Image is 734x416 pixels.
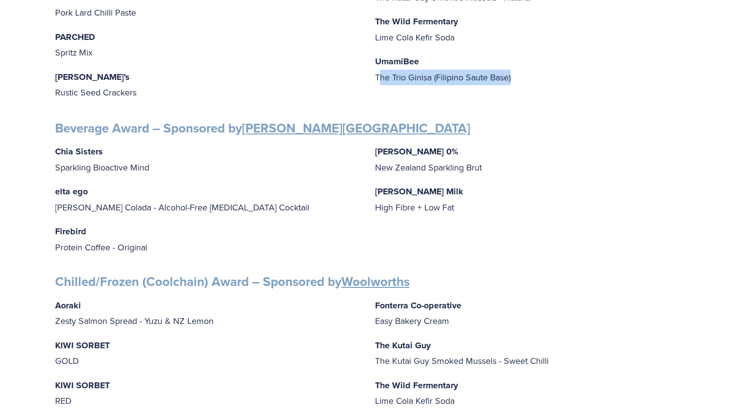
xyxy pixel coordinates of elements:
[55,338,359,369] p: GOLD
[375,145,458,158] strong: [PERSON_NAME] 0%
[55,299,81,312] strong: Aoraki
[55,31,95,43] strong: PARCHED
[55,378,359,409] p: RED
[55,29,359,60] p: Spritz Mix
[375,54,679,85] p: The Trio Ginisa (Filipino Saute Base)
[55,71,130,83] strong: [PERSON_NAME]'s
[55,184,359,215] p: [PERSON_NAME] Colada - Alcohol-Free [MEDICAL_DATA] Cocktail
[55,119,470,137] strong: Beverage Award – Sponsored by
[375,378,679,409] p: Lime Cola Kefir Soda
[375,14,679,45] p: Lime Cola Kefir Soda
[55,225,86,238] strong: Firebird
[55,185,88,198] strong: elta ego
[55,379,110,392] strong: KIWI SORBET
[375,185,463,198] strong: [PERSON_NAME] Milk
[375,144,679,175] p: New Zealand Sparkling Brut
[375,338,679,369] p: The Kutai Guy Smoked Mussels - Sweet Chilli
[375,298,679,329] p: Easy Bakery Cream
[55,339,110,352] strong: KIWI SORBET
[55,224,359,255] p: Protein Coffee - Original
[375,339,431,352] strong: The Kutai Guy
[55,298,359,329] p: Zesty Salmon Spread - Yuzu & NZ Lemon
[375,379,458,392] strong: The Wild Fermentary
[55,144,359,175] p: Sparkling Bioactive Mind
[375,55,419,68] strong: UmamiBee
[375,15,458,28] strong: The Wild Fermentary
[375,299,461,312] strong: Fonterra Co-operative
[242,119,470,137] a: [PERSON_NAME][GEOGRAPHIC_DATA]
[341,272,410,291] a: Woolworths
[55,272,410,291] strong: Chilled/Frozen (Coolchain) Award – Sponsored by
[55,145,103,158] strong: Chia Sisters
[375,184,679,215] p: High Fibre + Low Fat
[55,69,359,100] p: Rustic Seed Crackers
